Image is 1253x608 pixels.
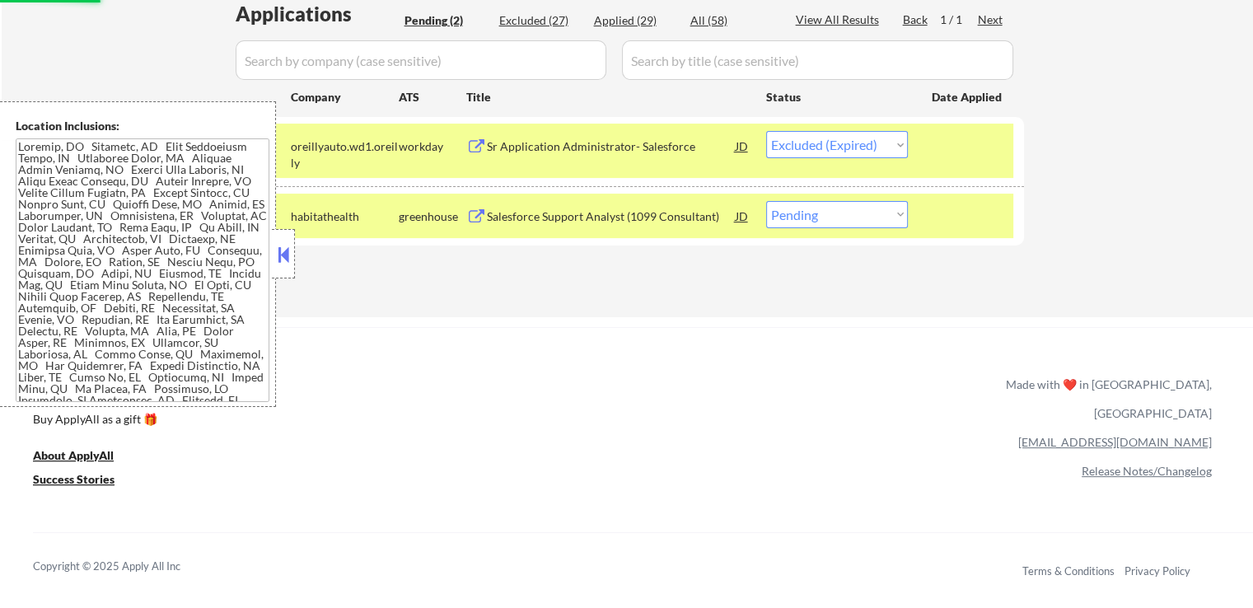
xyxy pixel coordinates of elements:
[33,410,198,431] a: Buy ApplyAll as a gift 🎁
[1022,564,1115,578] a: Terms & Conditions
[622,40,1013,80] input: Search by title (case sensitive)
[16,118,269,134] div: Location Inclusions:
[734,131,750,161] div: JD
[978,12,1004,28] div: Next
[33,414,198,425] div: Buy ApplyAll as a gift 🎁
[796,12,884,28] div: View All Results
[404,12,487,29] div: Pending (2)
[33,559,222,575] div: Copyright © 2025 Apply All Inc
[33,448,114,462] u: About ApplyAll
[33,472,115,486] u: Success Stories
[466,89,750,105] div: Title
[399,138,466,155] div: workday
[999,370,1212,428] div: Made with ❤️ in [GEOGRAPHIC_DATA], [GEOGRAPHIC_DATA]
[1018,435,1212,449] a: [EMAIL_ADDRESS][DOMAIN_NAME]
[33,470,137,491] a: Success Stories
[903,12,929,28] div: Back
[734,201,750,231] div: JD
[932,89,1004,105] div: Date Applied
[236,40,606,80] input: Search by company (case sensitive)
[1124,564,1190,578] a: Privacy Policy
[1082,464,1212,478] a: Release Notes/Changelog
[487,138,736,155] div: Sr Application Administrator- Salesforce
[594,12,676,29] div: Applied (29)
[499,12,582,29] div: Excluded (27)
[940,12,978,28] div: 1 / 1
[236,4,399,24] div: Applications
[399,89,466,105] div: ATS
[291,208,399,225] div: habitathealth
[766,82,908,111] div: Status
[690,12,773,29] div: All (58)
[291,138,399,171] div: oreillyauto.wd1.oreilly
[399,208,466,225] div: greenhouse
[33,447,137,467] a: About ApplyAll
[487,208,736,225] div: Salesforce Support Analyst (1099 Consultant)
[291,89,399,105] div: Company
[33,393,662,410] a: Refer & earn free applications 👯‍♀️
